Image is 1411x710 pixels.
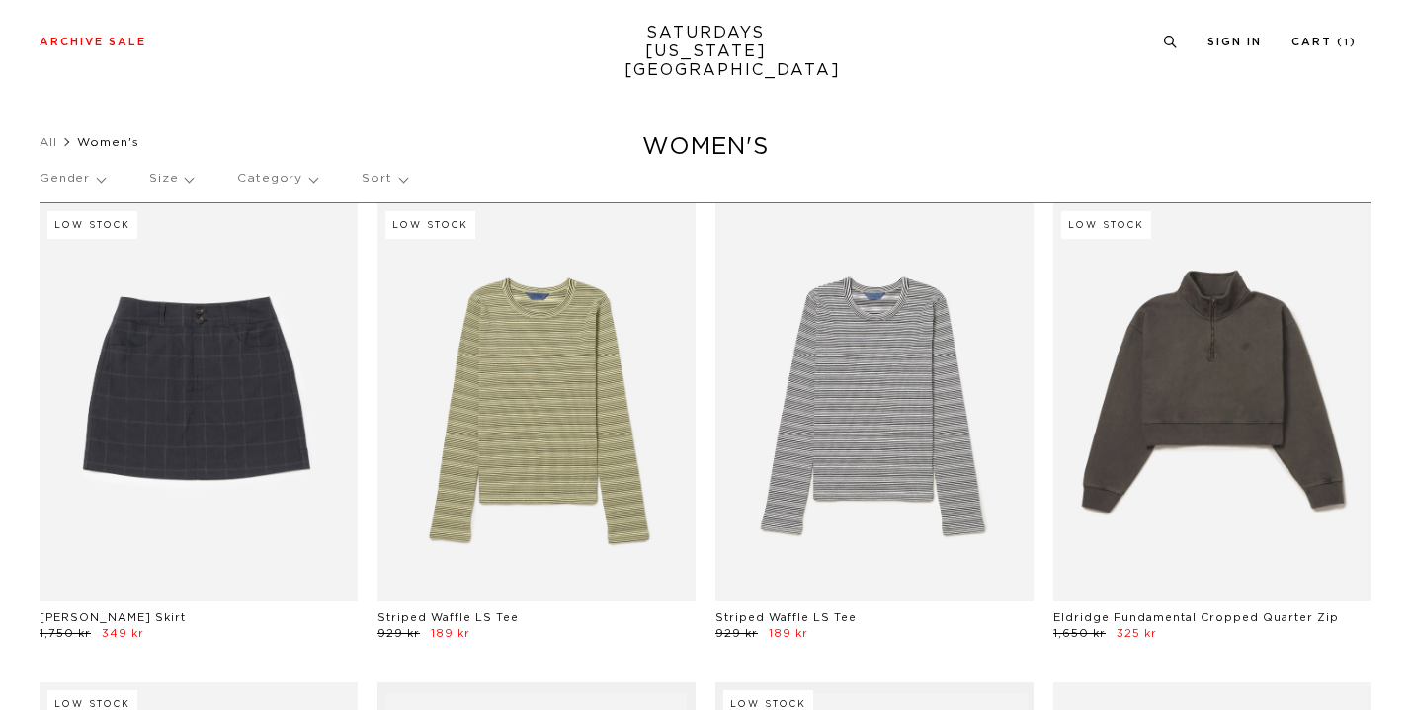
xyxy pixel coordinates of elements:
a: [PERSON_NAME] Skirt [40,612,186,623]
p: Gender [40,156,105,201]
a: SATURDAYS[US_STATE][GEOGRAPHIC_DATA] [624,24,788,80]
a: Cart (1) [1291,37,1357,47]
p: Sort [362,156,406,201]
span: 929 kr [715,628,758,639]
div: Low Stock [1061,211,1151,239]
a: Archive Sale [40,37,146,47]
a: Striped Waffle LS Tee [377,612,519,623]
span: 189 kr [431,628,470,639]
p: Category [237,156,317,201]
a: Striped Waffle LS Tee [715,612,857,623]
span: 1,750 kr [40,628,91,639]
a: Sign In [1207,37,1262,47]
div: Low Stock [47,211,137,239]
a: Eldridge Fundamental Cropped Quarter Zip [1053,612,1339,623]
small: 1 [1344,39,1350,47]
span: 929 kr [377,628,420,639]
span: 349 kr [102,628,144,639]
p: Size [149,156,193,201]
div: Low Stock [385,211,475,239]
span: Women's [77,136,139,148]
span: 189 kr [769,628,808,639]
span: 1,650 kr [1053,628,1106,639]
span: 325 kr [1117,628,1157,639]
a: All [40,136,57,148]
